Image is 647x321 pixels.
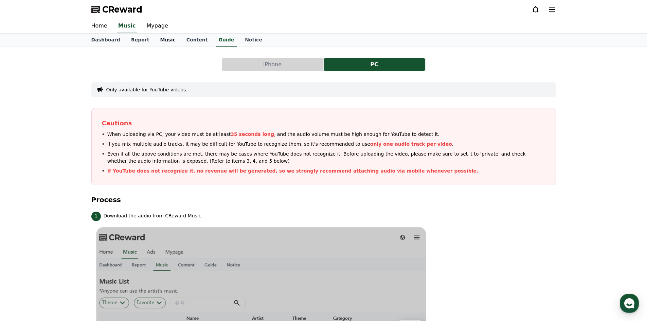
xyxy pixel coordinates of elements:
[231,131,274,137] span: 35 seconds long
[88,215,130,232] a: Settings
[222,58,324,71] a: iPhone
[101,226,117,231] span: Settings
[86,34,126,47] a: Dashboard
[107,167,479,175] p: If YouTube does not recognize it, no revenue will be generated, so we strongly recommend attachin...
[2,215,45,232] a: Home
[17,226,29,231] span: Home
[56,226,76,231] span: Messages
[107,150,545,165] span: Even if all the above conditions are met, there may be cases where YouTube does not recognize it....
[91,212,101,221] span: 1
[91,196,556,203] h4: Process
[324,58,426,71] a: PC
[102,119,545,128] p: Cautions
[106,86,187,93] button: Only available for YouTube videos.
[27,28,62,32] span: Start a conversation
[155,34,181,47] a: Music
[107,131,439,138] p: When uploading via PC, your video must be at least , and the audio volume must be high enough for...
[239,34,268,47] a: Notice
[102,4,142,15] span: CReward
[117,19,137,33] a: Music
[324,58,425,71] button: PC
[104,212,203,219] p: Download the audio from CReward Music.
[107,141,453,148] p: If you mix multiple audio tracks, it may be difficult for YouTube to recognize them, so it's reco...
[216,34,237,47] a: Guide
[181,34,213,47] a: Content
[86,19,113,33] a: Home
[45,215,88,232] a: Messages
[222,58,323,71] button: iPhone
[141,19,174,33] a: Mypage
[126,34,155,47] a: Report
[370,141,452,147] span: only one audio track per video
[91,4,142,15] a: CReward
